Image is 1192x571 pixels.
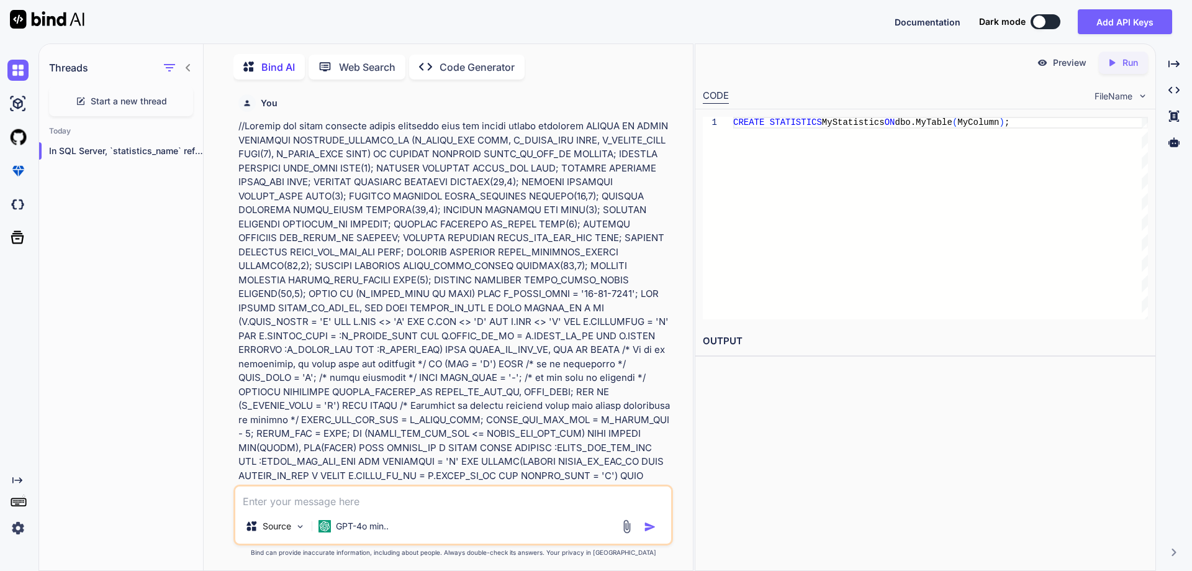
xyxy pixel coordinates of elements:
span: dbo.MyTable [895,117,952,127]
p: Bind AI [261,60,295,75]
p: In SQL Server, `statistics_name` refers ... [49,145,203,157]
span: ; [1005,117,1009,127]
p: Web Search [339,60,395,75]
img: settings [7,518,29,539]
span: MyStatistics [821,117,884,127]
button: Documentation [895,16,960,29]
img: Bind AI [10,10,84,29]
button: Add API Keys [1078,9,1172,34]
span: CREATE [733,117,764,127]
img: premium [7,160,29,181]
img: ai-studio [7,93,29,114]
img: githubLight [7,127,29,148]
span: Start a new thread [91,95,167,107]
p: Code Generator [440,60,515,75]
span: MyColumn [957,117,999,127]
img: chevron down [1137,91,1148,101]
div: 1 [703,117,717,129]
span: FileName [1095,90,1132,103]
img: darkCloudIdeIcon [7,194,29,215]
h1: Threads [49,60,88,75]
p: Source [263,520,291,532]
p: Preview [1053,57,1086,69]
span: Dark mode [979,16,1026,28]
img: preview [1037,57,1048,68]
h2: OUTPUT [695,327,1155,356]
img: icon [644,521,656,533]
h2: Today [39,126,203,136]
span: ON [884,117,895,127]
img: GPT-4o mini [318,520,331,532]
div: CODE [703,89,729,104]
img: attachment [620,519,634,534]
p: GPT-4o min.. [336,520,389,532]
h6: You [261,97,278,109]
span: ) [999,117,1004,127]
p: Bind can provide inaccurate information, including about people. Always double-check its answers.... [233,548,673,557]
span: ( [952,117,957,127]
span: STATISTICS [769,117,821,127]
span: Documentation [895,17,960,27]
img: Pick Models [295,521,305,532]
p: Run [1122,57,1138,69]
img: chat [7,60,29,81]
